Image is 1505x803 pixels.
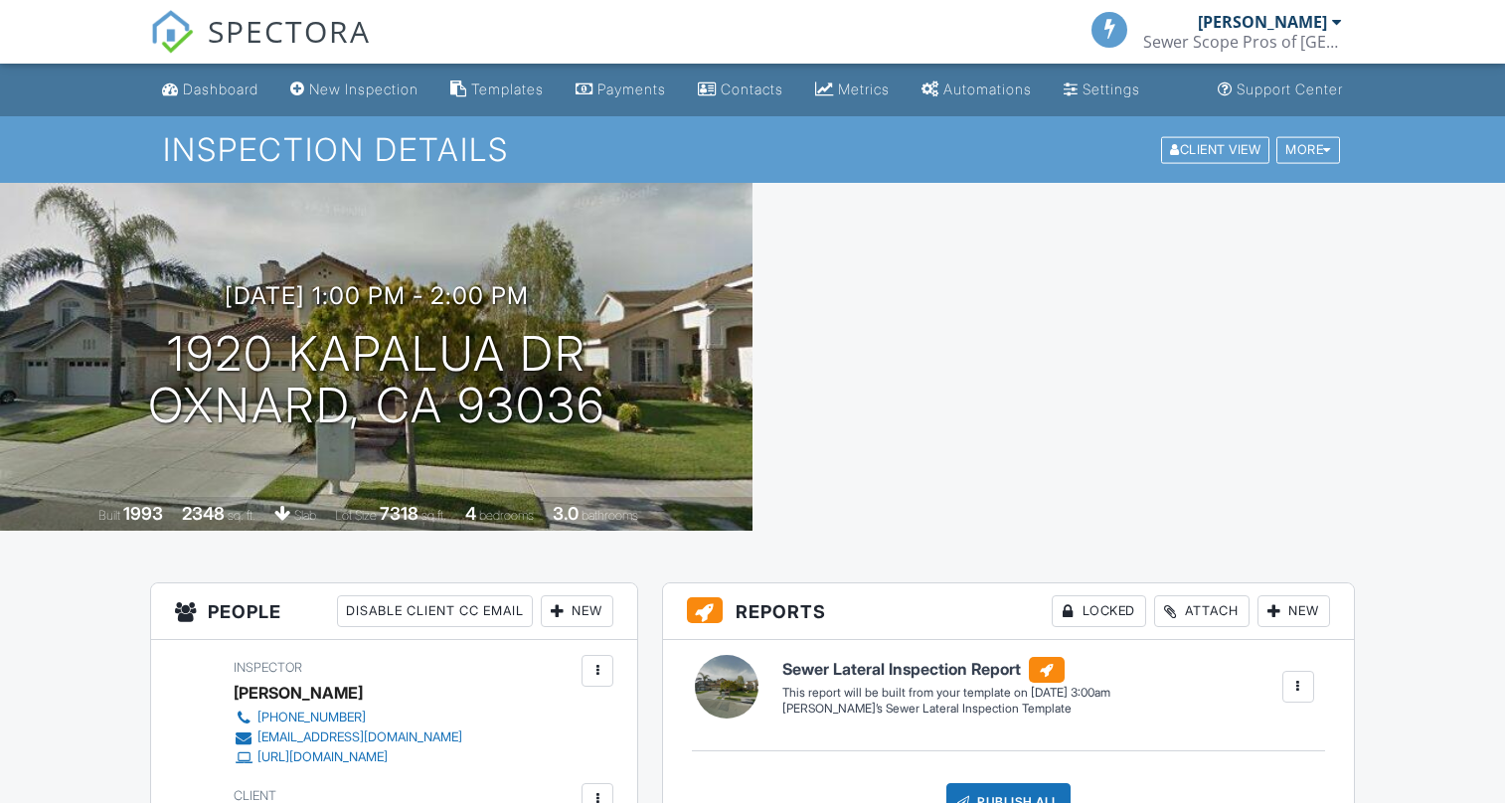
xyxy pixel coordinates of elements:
[380,503,418,524] div: 7318
[294,508,316,523] span: slab
[943,80,1032,97] div: Automations
[1198,12,1327,32] div: [PERSON_NAME]
[151,583,637,640] h3: People
[234,678,363,708] div: [PERSON_NAME]
[337,595,533,627] div: Disable Client CC Email
[257,729,462,745] div: [EMAIL_ADDRESS][DOMAIN_NAME]
[234,788,276,803] span: Client
[1056,72,1148,108] a: Settings
[234,660,302,675] span: Inspector
[1276,136,1340,163] div: More
[98,508,120,523] span: Built
[1210,72,1351,108] a: Support Center
[163,132,1342,167] h1: Inspection Details
[183,80,258,97] div: Dashboard
[1237,80,1343,97] div: Support Center
[208,10,371,52] span: SPECTORA
[228,508,255,523] span: sq. ft.
[234,747,462,767] a: [URL][DOMAIN_NAME]
[1159,141,1274,156] a: Client View
[1154,595,1250,627] div: Attach
[442,72,552,108] a: Templates
[257,710,366,725] div: [PHONE_NUMBER]
[914,72,1040,108] a: Automations (Basic)
[597,80,666,97] div: Payments
[150,10,194,54] img: The Best Home Inspection Software - Spectora
[1052,595,1146,627] div: Locked
[838,80,890,97] div: Metrics
[150,27,371,69] a: SPECTORA
[1161,136,1269,163] div: Client View
[148,328,605,433] h1: 1920 Kapalua Dr Oxnard, CA 93036
[582,508,638,523] span: bathrooms
[690,72,791,108] a: Contacts
[234,708,462,727] a: [PHONE_NUMBER]
[721,80,783,97] div: Contacts
[568,72,674,108] a: Payments
[471,80,544,97] div: Templates
[553,503,579,524] div: 3.0
[335,508,377,523] span: Lot Size
[234,727,462,747] a: [EMAIL_ADDRESS][DOMAIN_NAME]
[225,282,529,309] h3: [DATE] 1:00 pm - 2:00 pm
[782,685,1110,701] div: This report will be built from your template on [DATE] 3:00am
[282,72,426,108] a: New Inspection
[807,72,898,108] a: Metrics
[782,701,1110,718] div: [PERSON_NAME]’s Sewer Lateral Inspection Template
[1257,595,1330,627] div: New
[541,595,613,627] div: New
[182,503,225,524] div: 2348
[257,749,388,765] div: [URL][DOMAIN_NAME]
[479,508,534,523] span: bedrooms
[154,72,266,108] a: Dashboard
[465,503,476,524] div: 4
[123,503,163,524] div: 1993
[782,657,1110,683] h6: Sewer Lateral Inspection Report
[1143,32,1342,52] div: Sewer Scope Pros of San Fernando Valley, Inc.
[421,508,446,523] span: sq.ft.
[663,583,1354,640] h3: Reports
[309,80,418,97] div: New Inspection
[1083,80,1140,97] div: Settings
